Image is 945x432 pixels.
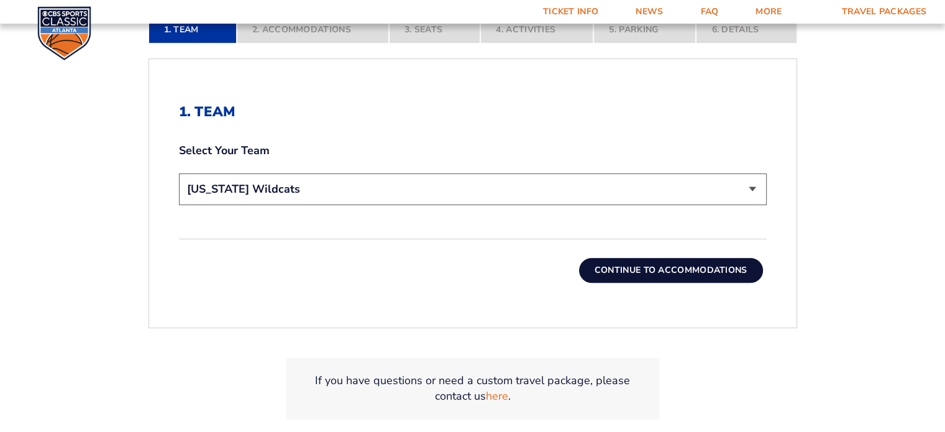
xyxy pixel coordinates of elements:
[37,6,91,60] img: CBS Sports Classic
[579,258,763,283] button: Continue To Accommodations
[301,373,644,404] p: If you have questions or need a custom travel package, please contact us .
[486,388,508,404] a: here
[179,143,767,159] label: Select Your Team
[179,104,767,120] h2: 1. Team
